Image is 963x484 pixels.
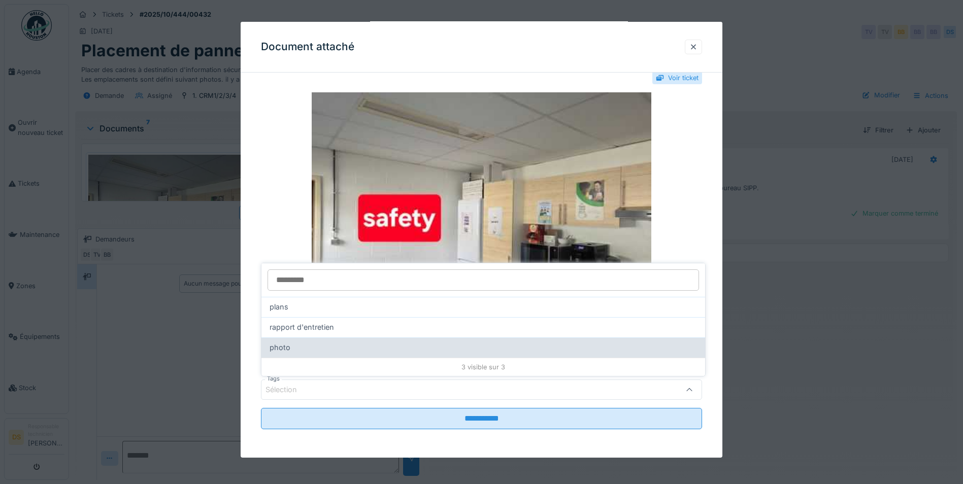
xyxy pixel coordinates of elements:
label: Tags [265,374,282,383]
div: 3 visible sur 3 [261,358,705,376]
h3: Document attaché [261,41,354,53]
span: photo [270,342,290,353]
div: Voir ticket [668,73,699,83]
div: Sélection [265,384,311,395]
span: rapport d'entretien [270,322,334,333]
img: 893e590c-0b2d-44f7-b8d4-0785ef3a1517-PIMW.jpg [261,92,702,346]
span: plans [270,301,288,313]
